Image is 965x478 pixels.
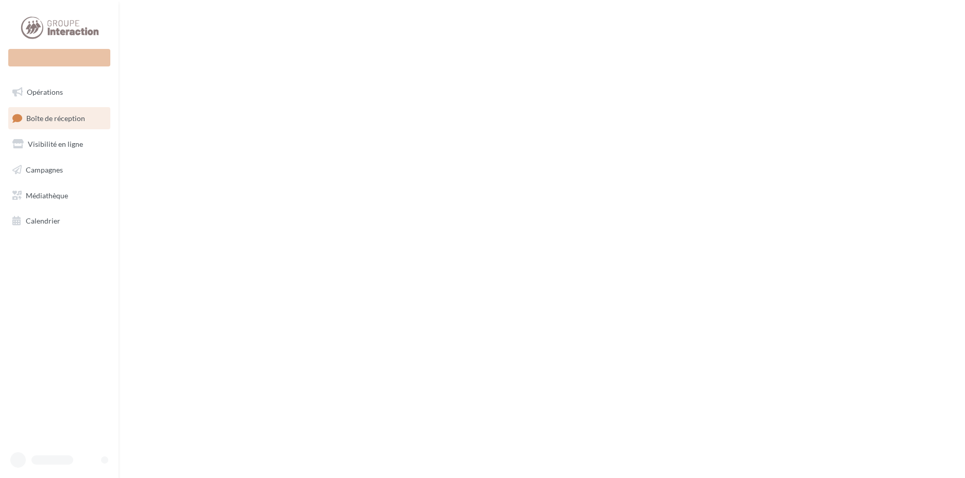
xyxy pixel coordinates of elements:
a: Campagnes [6,159,112,181]
a: Visibilité en ligne [6,133,112,155]
div: Nouvelle campagne [8,49,110,66]
span: Calendrier [26,216,60,225]
span: Boîte de réception [26,113,85,122]
a: Opérations [6,81,112,103]
a: Médiathèque [6,185,112,207]
span: Campagnes [26,165,63,174]
a: Calendrier [6,210,112,232]
a: Boîte de réception [6,107,112,129]
span: Opérations [27,88,63,96]
span: Visibilité en ligne [28,140,83,148]
span: Médiathèque [26,191,68,199]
